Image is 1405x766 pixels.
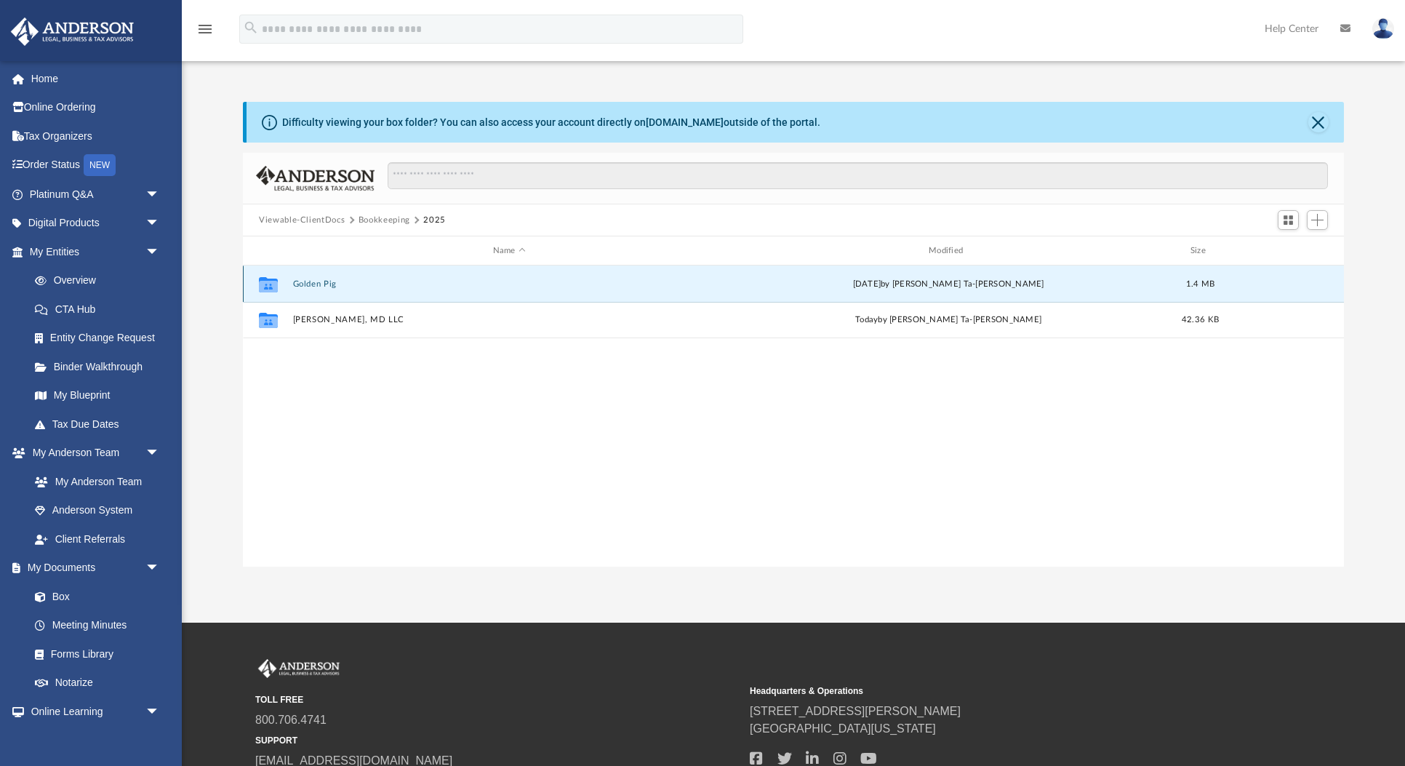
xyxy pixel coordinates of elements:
a: Binder Walkthrough [20,352,182,381]
img: Anderson Advisors Platinum Portal [255,659,343,678]
span: arrow_drop_down [145,180,175,210]
a: Home [10,64,182,93]
button: Golden Pig [293,279,726,289]
div: Name [292,244,726,258]
a: Forms Library [20,639,167,669]
a: Online Learningarrow_drop_down [10,697,175,726]
a: CTA Hub [20,295,182,324]
i: search [243,20,259,36]
a: [GEOGRAPHIC_DATA][US_STATE] [750,722,936,735]
div: by [PERSON_NAME] Ta-[PERSON_NAME] [732,314,1165,327]
a: Online Ordering [10,93,182,122]
button: Switch to Grid View [1278,210,1300,231]
a: Meeting Minutes [20,611,175,640]
a: [DOMAIN_NAME] [646,116,724,128]
a: Overview [20,266,182,295]
div: id [249,244,286,258]
a: My Anderson Team [20,467,167,496]
div: Difficulty viewing your box folder? You can also access your account directly on outside of the p... [282,115,820,130]
a: My Documentsarrow_drop_down [10,554,175,583]
a: Digital Productsarrow_drop_down [10,209,182,238]
span: 42.36 KB [1182,316,1219,324]
div: Modified [732,244,1165,258]
a: menu [196,28,214,38]
span: 1.4 MB [1186,280,1215,288]
button: [PERSON_NAME], MD LLC [293,315,726,324]
div: grid [243,266,1344,567]
a: My Entitiesarrow_drop_down [10,237,182,266]
a: Entity Change Request [20,324,182,353]
a: [STREET_ADDRESS][PERSON_NAME] [750,705,961,717]
span: arrow_drop_down [145,439,175,468]
a: Client Referrals [20,524,175,554]
small: SUPPORT [255,734,740,747]
div: Size [1172,244,1230,258]
span: arrow_drop_down [145,237,175,267]
small: Headquarters & Operations [750,685,1234,698]
a: My Anderson Teamarrow_drop_down [10,439,175,468]
span: arrow_drop_down [145,697,175,727]
a: Order StatusNEW [10,151,182,180]
button: Viewable-ClientDocs [259,214,345,227]
button: Close [1308,112,1329,132]
a: Tax Due Dates [20,410,182,439]
img: Anderson Advisors Platinum Portal [7,17,138,46]
span: arrow_drop_down [145,554,175,583]
input: Search files and folders [388,162,1328,190]
img: User Pic [1372,18,1394,39]
i: menu [196,20,214,38]
a: Notarize [20,669,175,698]
div: [DATE] by [PERSON_NAME] Ta-[PERSON_NAME] [732,278,1165,291]
a: My Blueprint [20,381,175,410]
div: id [1236,244,1337,258]
a: Platinum Q&Aarrow_drop_down [10,180,182,209]
a: Box [20,582,167,611]
small: TOLL FREE [255,693,740,706]
div: NEW [84,154,116,176]
span: arrow_drop_down [145,209,175,239]
button: Bookkeeping [359,214,410,227]
a: 800.706.4741 [255,714,327,726]
span: today [855,316,878,324]
a: Tax Organizers [10,121,182,151]
button: Add [1307,210,1329,231]
a: Anderson System [20,496,175,525]
button: 2025 [423,214,446,227]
